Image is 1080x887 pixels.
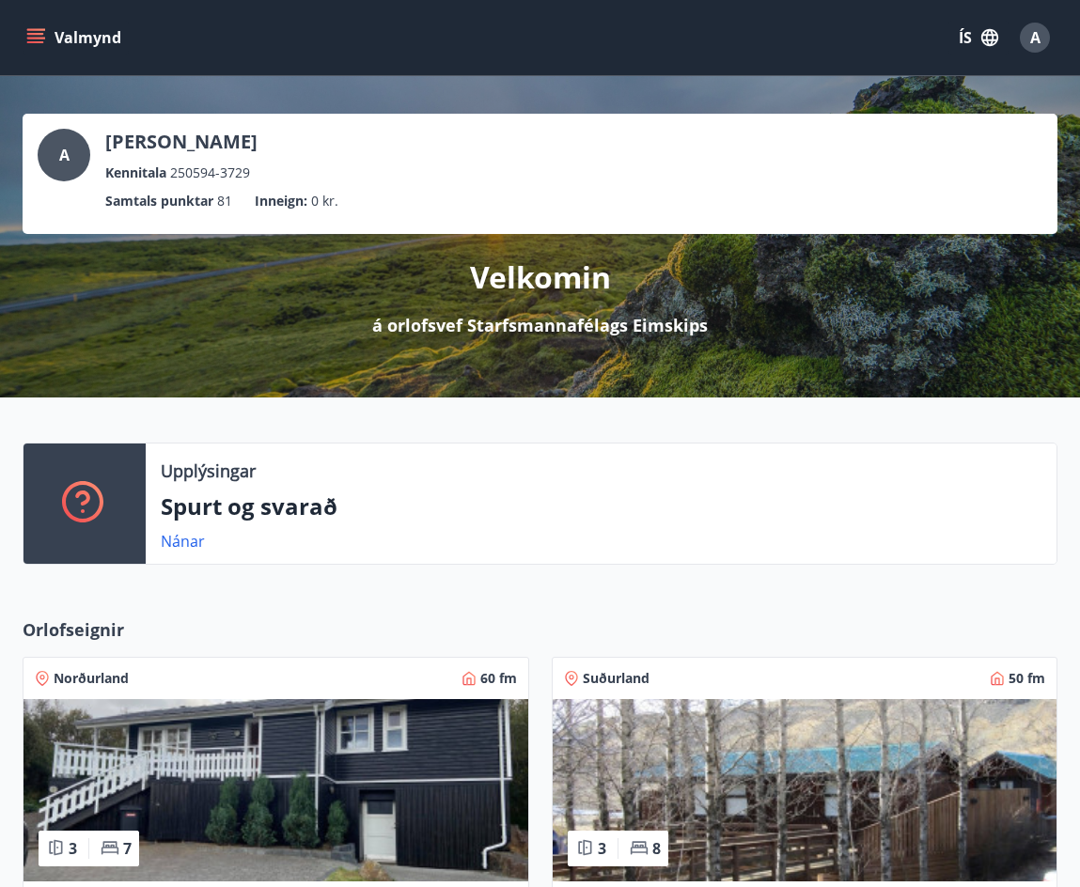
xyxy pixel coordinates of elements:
p: Upplýsingar [161,459,256,483]
span: 81 [217,191,232,211]
img: Paella dish [23,699,528,881]
span: Orlofseignir [23,617,124,642]
button: ÍS [948,21,1009,54]
p: Spurt og svarað [161,490,1041,522]
button: A [1012,15,1057,60]
span: 3 [598,838,606,859]
p: [PERSON_NAME] [105,129,258,155]
a: Nánar [161,531,205,552]
span: 7 [123,838,132,859]
p: Samtals punktar [105,191,213,211]
button: menu [23,21,129,54]
span: A [59,145,70,165]
span: 60 fm [480,669,517,688]
img: Paella dish [553,699,1057,881]
span: 3 [69,838,77,859]
p: Kennitala [105,163,166,183]
span: 8 [652,838,661,859]
span: A [1030,27,1041,48]
span: 0 kr. [311,191,338,211]
span: 50 fm [1009,669,1045,688]
span: Suðurland [583,669,650,688]
span: Norðurland [54,669,129,688]
span: 250594-3729 [170,163,250,183]
p: Velkomin [470,257,611,298]
p: Inneign : [255,191,307,211]
p: á orlofsvef Starfsmannafélags Eimskips [372,313,708,337]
